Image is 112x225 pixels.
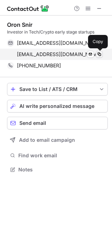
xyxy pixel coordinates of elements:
span: Find work email [18,152,105,159]
button: AI write personalized message [7,100,108,112]
span: Notes [18,166,105,173]
img: ContactOut v5.3.10 [7,4,49,13]
span: [EMAIL_ADDRESS][DOMAIN_NAME] [17,40,98,46]
span: AI write personalized message [19,103,94,109]
span: [EMAIL_ADDRESS][DOMAIN_NAME] [17,51,102,57]
button: Find work email [7,151,108,160]
div: Save to List / ATS / CRM [19,86,95,92]
button: Add to email campaign [7,134,108,146]
span: Send email [19,120,46,126]
div: Investor in Tech/Crypto early stage startups [7,29,108,35]
button: Send email [7,117,108,129]
button: Notes [7,165,108,175]
span: Add to email campaign [19,137,75,143]
span: [PHONE_NUMBER] [17,62,61,69]
button: save-profile-one-click [7,83,108,96]
div: Oron Snir [7,21,32,28]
